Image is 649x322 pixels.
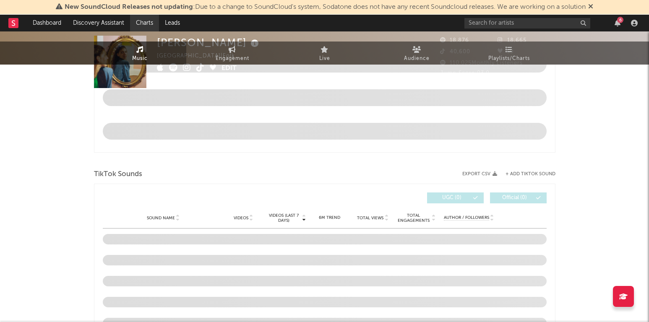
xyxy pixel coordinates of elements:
a: Dashboard [27,15,67,31]
div: 6M Trend [310,215,349,221]
span: UGC ( 0 ) [433,195,471,200]
button: 6 [615,20,620,26]
button: + Add TikTok Sound [506,172,555,177]
div: [PERSON_NAME] [157,36,261,49]
span: 18,876 [440,38,469,43]
a: Discovery Assistant [67,15,130,31]
span: Dismiss [588,4,593,10]
span: Official ( 0 ) [495,195,534,200]
button: UGC(0) [427,192,484,203]
a: Playlists/Charts [463,42,555,65]
a: Charts [130,15,159,31]
a: Music [94,42,186,65]
span: Total Views [357,216,383,221]
span: Videos (last 7 days) [267,213,301,223]
button: + Add TikTok Sound [497,172,555,177]
span: Playlists/Charts [488,54,530,64]
span: Music [132,54,148,64]
span: Total Engagements [396,213,430,223]
a: Audience [371,42,463,65]
a: Leads [159,15,186,31]
a: Engagement [186,42,279,65]
span: Sound Name [147,216,175,221]
button: Export CSV [462,171,497,177]
input: Search for artists [464,18,590,29]
span: : Due to a change to SoundCloud's system, Sodatone does not have any recent Soundcloud releases. ... [65,4,586,10]
span: New SoundCloud Releases not updating [65,4,193,10]
span: 18,665 [498,38,526,43]
span: Engagement [216,54,249,64]
div: 6 [617,17,623,23]
span: Videos [234,216,248,221]
span: Audience [404,54,430,64]
button: Official(0) [490,192,547,203]
span: Live [319,54,330,64]
button: Edit [222,63,237,74]
span: TikTok Sounds [94,169,142,179]
span: Author / Followers [444,215,489,221]
a: Live [279,42,371,65]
